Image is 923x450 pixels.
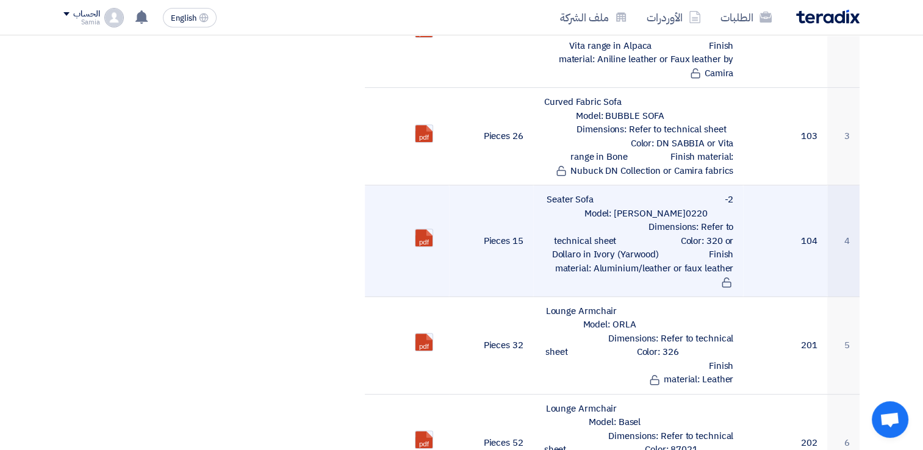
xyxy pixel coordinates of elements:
[743,185,827,297] td: 104
[827,296,860,394] td: 5
[872,401,908,438] a: Open chat
[415,334,513,407] a: JJMALL_FURNITURE_DETAILS__NORMAN_1744290932563.pdf
[827,185,860,297] td: 4
[163,8,217,27] button: English
[711,3,781,32] a: الطلبات
[533,88,744,185] td: Curved Fabric Sofa Model: BUBBLE SOFA Dimensions: Refer to technical sheet Color: DN SABBIA or Vi...
[415,229,513,302] a: JJMALL_FURNITURE_DETAILS__IN_CLASS_1744290920467.pdf
[533,185,744,297] td: 2-Seater Sofa Model: [PERSON_NAME]0220 Dimensions: Refer to technical sheet Color: 320 or Dollaro...
[73,9,99,20] div: الحساب
[171,14,196,23] span: English
[637,3,711,32] a: الأوردرات
[550,3,637,32] a: ملف الشركة
[743,88,827,185] td: 103
[63,19,99,26] div: Samia
[449,88,533,185] td: 26 Pieces
[449,296,533,394] td: 32 Pieces
[743,296,827,394] td: 201
[415,125,513,198] a: JJMALL_FURNITURE_DETAILS__MORADA_1744290904446.pdf
[104,8,124,27] img: profile_test.png
[827,88,860,185] td: 3
[533,296,744,394] td: Lounge Armchair Model: ORLA Dimensions: Refer to technical sheet Color: 326 Finish material: Leather
[796,10,860,24] img: Teradix logo
[449,185,533,297] td: 15 Pieces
